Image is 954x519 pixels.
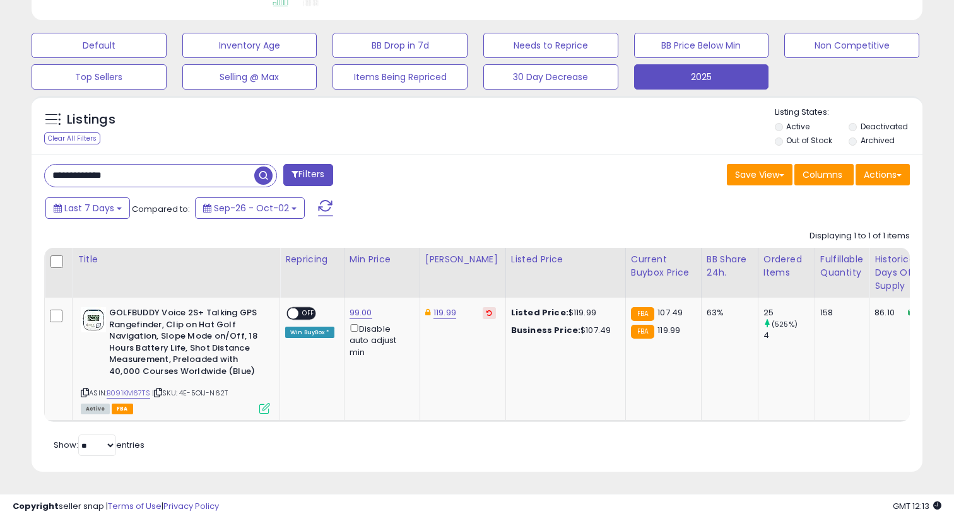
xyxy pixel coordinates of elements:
[511,253,620,266] div: Listed Price
[707,307,748,318] div: 63%
[786,135,832,146] label: Out of Stock
[163,500,219,512] a: Privacy Policy
[283,164,333,186] button: Filters
[820,253,864,279] div: Fulfillable Quantity
[511,307,616,318] div: $119.99
[794,164,854,185] button: Columns
[109,307,262,380] b: GOLFBUDDY Voice 2S+ Talking GPS Rangefinder, Clip on Hat Golf Navigation, Slope Mode on/Off, 18 H...
[112,404,133,414] span: FBA
[45,197,130,219] button: Last 7 Days
[425,253,500,266] div: [PERSON_NAME]
[182,64,317,90] button: Selling @ Max
[511,306,568,318] b: Listed Price:
[44,132,100,144] div: Clear All Filters
[727,164,792,185] button: Save View
[874,307,916,318] div: 86.10
[13,500,59,512] strong: Copyright
[763,253,810,279] div: Ordered Items
[856,164,910,185] button: Actions
[67,111,115,129] h5: Listings
[631,253,696,279] div: Current Buybox Price
[350,253,415,266] div: Min Price
[107,388,150,399] a: B091KM67TS
[152,388,228,398] span: | SKU: 4E-5O1J-N62T
[195,197,305,219] button: Sep-26 - Oct-02
[786,121,810,132] label: Active
[820,307,859,318] div: 158
[803,168,842,181] span: Columns
[634,33,769,58] button: BB Price Below Min
[634,64,769,90] button: 2025
[861,135,895,146] label: Archived
[108,500,162,512] a: Terms of Use
[81,404,110,414] span: All listings currently available for purchase on Amazon
[861,121,908,132] label: Deactivated
[775,107,923,119] p: Listing States:
[81,307,270,412] div: ASIN:
[511,325,616,336] div: $107.49
[433,306,456,319] a: 119.99
[32,33,167,58] button: Default
[13,501,219,513] div: seller snap | |
[54,439,144,451] span: Show: entries
[511,324,580,336] b: Business Price:
[772,319,798,329] small: (525%)
[132,203,190,215] span: Compared to:
[483,33,618,58] button: Needs to Reprice
[298,308,319,319] span: OFF
[333,33,468,58] button: BB Drop in 7d
[214,202,289,214] span: Sep-26 - Oct-02
[893,500,941,512] span: 2025-10-10 12:13 GMT
[333,64,468,90] button: Items Being Repriced
[784,33,919,58] button: Non Competitive
[763,307,815,318] div: 25
[81,307,106,332] img: 4179c13Z3QL._SL40_.jpg
[64,202,114,214] span: Last 7 Days
[285,327,334,338] div: Win BuyBox *
[657,324,680,336] span: 119.99
[78,253,274,266] div: Title
[285,253,339,266] div: Repricing
[631,325,654,339] small: FBA
[350,322,410,358] div: Disable auto adjust min
[657,306,683,318] span: 107.49
[763,330,815,341] div: 4
[483,64,618,90] button: 30 Day Decrease
[631,307,654,321] small: FBA
[874,253,921,293] div: Historical Days Of Supply
[32,64,167,90] button: Top Sellers
[182,33,317,58] button: Inventory Age
[350,306,372,319] a: 99.00
[707,253,753,279] div: BB Share 24h.
[810,230,910,242] div: Displaying 1 to 1 of 1 items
